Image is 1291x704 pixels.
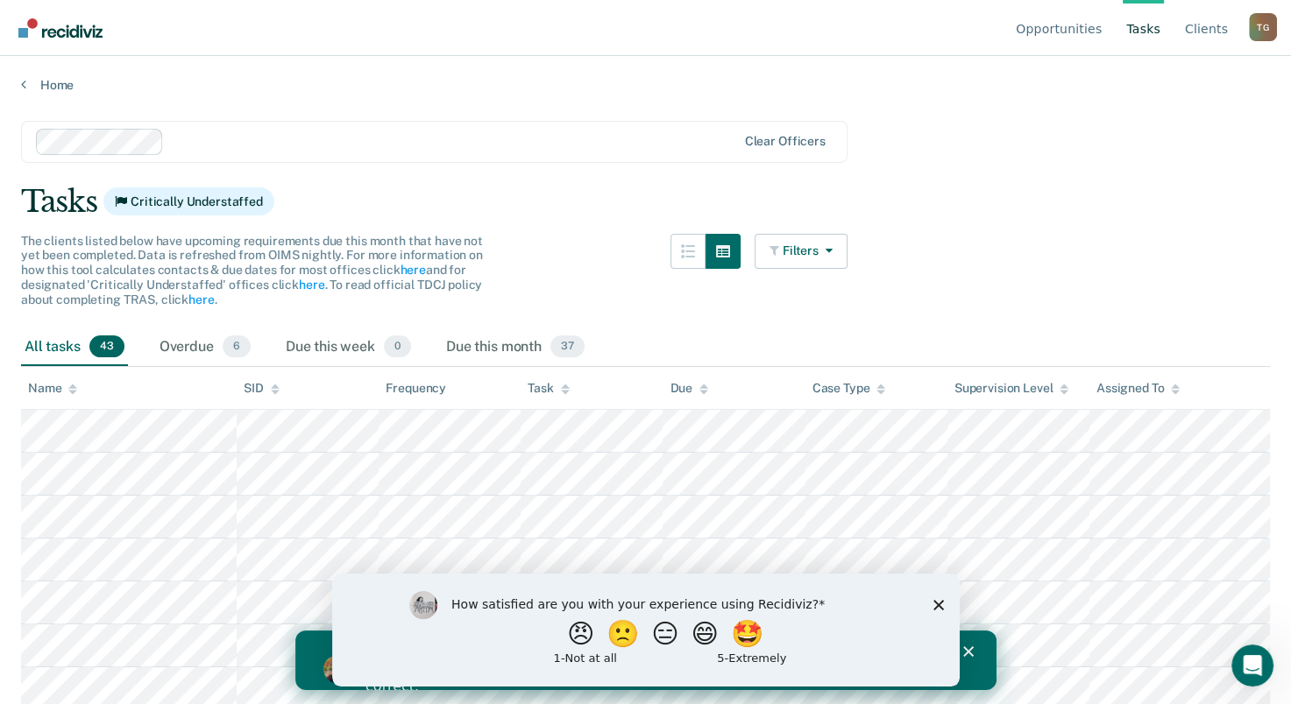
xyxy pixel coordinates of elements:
[299,278,324,292] a: here
[1096,381,1180,396] div: Assigned To
[332,574,960,686] iframe: Survey by Kim from Recidiviz
[1249,13,1277,41] button: Profile dropdown button
[70,12,645,65] div: 🚨 The technical error preventing the designation from appearing has been resolved. Your office's ...
[755,234,848,269] button: Filters
[954,381,1069,396] div: Supervision Level
[1231,644,1273,686] iframe: Intercom live chat
[295,630,997,690] iframe: Intercom live chat banner
[812,381,886,396] div: Case Type
[18,18,103,38] img: Recidiviz
[21,184,1270,220] div: Tasks
[400,263,425,277] a: here
[88,12,169,29] b: Attention!
[386,381,446,396] div: Frequency
[244,381,280,396] div: SID
[28,381,77,396] div: Name
[21,77,1270,93] a: Home
[282,328,415,367] div: Due this week0
[668,16,685,26] div: Close
[21,328,128,367] div: All tasks43
[1249,13,1277,41] div: T G
[156,328,254,367] div: Overdue6
[384,335,411,358] span: 0
[89,335,124,358] span: 43
[528,381,569,396] div: Task
[70,12,588,46] b: Critically Understaffed Office
[103,187,274,215] span: Critically Understaffed
[223,335,251,358] span: 6
[670,381,708,396] div: Due
[745,134,826,149] div: Clear officers
[443,328,588,367] div: Due this month37
[188,292,214,306] a: here
[21,234,483,306] span: The clients listed below have upcoming requirements due this month that have not yet been complet...
[550,335,585,358] span: 37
